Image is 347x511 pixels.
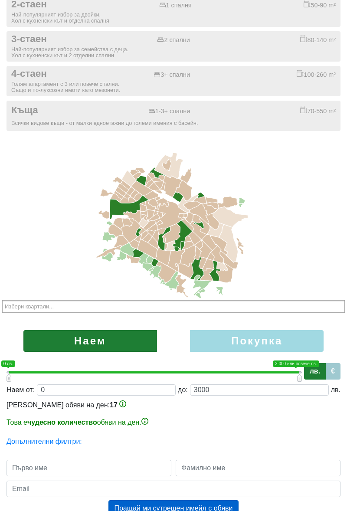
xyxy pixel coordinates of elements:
[11,46,336,59] div: Най-популярният избор за семейства с деца. Хол с кухненски кът и 2 отделни спални
[304,363,326,380] label: лв.
[119,400,126,407] img: info-3.png
[11,81,336,93] div: Голям апартамент с 3 или повече спални. Също и по-луксозни имоти като мезонети.
[273,360,319,367] span: 3 000 или повече лв.
[7,481,340,497] input: Email
[27,419,97,426] b: чудесно количество
[159,2,192,9] div: 1 спалня
[7,438,82,445] a: Допълнителни филтри:
[11,33,47,45] span: 3-стаен
[331,385,340,395] div: лв.
[23,330,157,352] label: Наем
[304,0,336,9] div: 50-90 m²
[7,66,340,96] button: 4-стаен 3+ спални 100-260 m² Голям апартамент с 3 или повече спални.Също и по-луксозни имоти като...
[300,35,336,44] div: 80-140 m²
[1,360,15,367] span: 0 лв.
[300,106,336,115] div: 70-550 m²
[157,36,190,44] div: 2 спални
[7,385,35,395] div: Наем от:
[7,31,340,62] button: 3-стаен 2 спални 80-140 m² Най-популярният избор за семейства с деца.Хол с кухненски кът и 2 отде...
[178,385,188,395] div: до:
[7,101,340,131] button: Къща 1-3+ спални 70-550 m² Всички видове къщи - от малки едноетажни до големи имения с басейн.
[141,418,148,425] img: info-3.png
[110,401,118,409] span: 17
[11,12,336,24] div: Най-популярният избор за двойки. Хол с кухненски кът и отделна спалня
[11,68,47,80] span: 4-стаен
[7,417,340,428] p: Това е обяви на ден.
[154,71,190,79] div: 3+ спални
[7,400,340,428] div: [PERSON_NAME] обяви на ден:
[190,330,324,352] label: Покупка
[11,105,38,116] span: Къща
[11,120,336,126] div: Всички видове къщи - от малки едноетажни до големи имения с басейн.
[148,108,190,115] div: 1-3+ спални
[325,363,340,380] label: €
[297,70,336,79] div: 100-260 m²
[176,460,340,476] input: Фамилно име
[7,460,171,476] input: Първо име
